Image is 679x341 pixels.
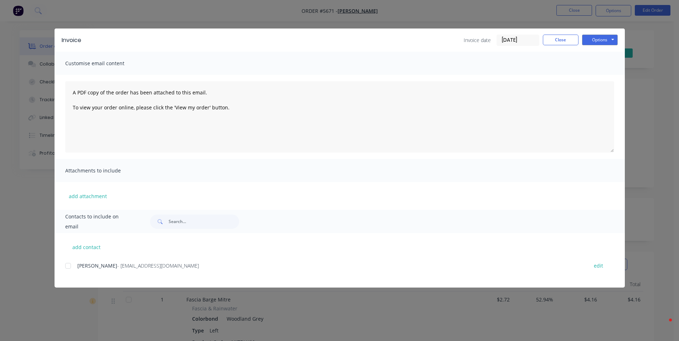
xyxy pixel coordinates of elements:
button: add attachment [65,191,110,201]
span: - [EMAIL_ADDRESS][DOMAIN_NAME] [117,262,199,269]
span: Invoice date [464,36,491,44]
span: Contacts to include on email [65,212,133,232]
span: Customise email content [65,58,144,68]
iframe: Intercom live chat [655,317,672,334]
div: Invoice [62,36,81,45]
button: add contact [65,242,108,252]
button: Options [582,35,618,45]
span: Attachments to include [65,166,144,176]
textarea: A PDF copy of the order has been attached to this email. To view your order online, please click ... [65,81,614,153]
button: edit [590,261,607,270]
span: [PERSON_NAME] [77,262,117,269]
input: Search... [169,215,239,229]
button: Close [543,35,578,45]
